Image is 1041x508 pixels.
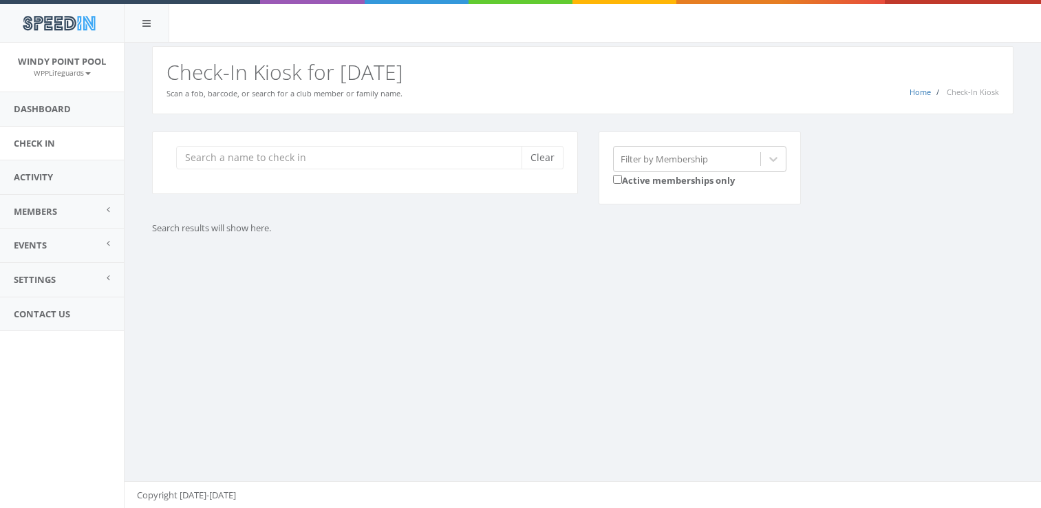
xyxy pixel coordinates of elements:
button: Clear [522,146,564,169]
span: Windy Point Pool [18,55,106,67]
img: speedin_logo.png [16,10,102,36]
p: Search results will show here. [152,222,792,235]
span: Contact Us [14,308,70,320]
label: Active memberships only [613,172,735,187]
small: Scan a fob, barcode, or search for a club member or family name. [167,88,403,98]
div: Filter by Membership [621,152,708,165]
h2: Check-In Kiosk for [DATE] [167,61,999,83]
span: Events [14,239,47,251]
a: Home [910,87,931,97]
span: Members [14,205,57,218]
small: WPPLifeguards [34,68,91,78]
input: Search a name to check in [176,146,532,169]
span: Settings [14,273,56,286]
span: Check-In Kiosk [947,87,999,97]
a: WPPLifeguards [34,66,91,78]
input: Active memberships only [613,175,622,184]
